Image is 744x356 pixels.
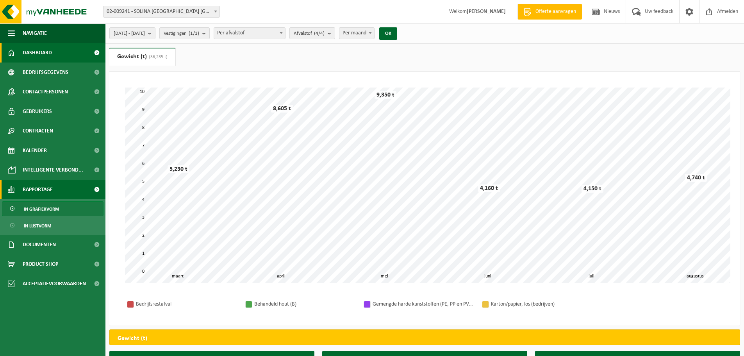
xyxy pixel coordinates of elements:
div: Gemengde harde kunststoffen (PE, PP en PVC), recycleerbaar (industrieel) [373,299,474,309]
div: Bedrijfsrestafval [136,299,237,309]
div: Behandeld hout (B) [254,299,356,309]
span: In lijstvorm [24,218,51,233]
div: Karton/papier, los (bedrijven) [491,299,592,309]
span: Per maand [339,27,375,39]
div: 4,160 t [478,184,500,192]
button: OK [379,27,397,40]
div: 4,150 t [582,185,603,193]
span: Offerte aanvragen [533,8,578,16]
span: Navigatie [23,23,47,43]
h2: Gewicht (t) [110,330,155,347]
span: Rapportage [23,180,53,199]
span: Vestigingen [164,28,199,39]
span: (36,235 t) [147,55,168,59]
span: Bedrijfsgegevens [23,63,68,82]
span: Contracten [23,121,53,141]
span: 02-009241 - SOLINA BELGIUM NV/AG - IZEGEM [103,6,220,18]
a: Gewicht (t) [109,48,175,66]
count: (1/1) [189,31,199,36]
span: Documenten [23,235,56,254]
span: Gebruikers [23,102,52,121]
button: Afvalstof(4/4) [289,27,335,39]
a: In lijstvorm [2,218,103,233]
span: Afvalstof [294,28,325,39]
span: [DATE] - [DATE] [114,28,145,39]
div: 4,740 t [685,174,707,182]
div: 9,350 t [375,91,396,99]
count: (4/4) [314,31,325,36]
button: [DATE] - [DATE] [109,27,155,39]
span: Intelligente verbond... [23,160,83,180]
strong: [PERSON_NAME] [467,9,506,14]
span: In grafiekvorm [24,202,59,216]
span: Per afvalstof [214,27,285,39]
a: In grafiekvorm [2,201,103,216]
div: 5,230 t [168,165,189,173]
a: Offerte aanvragen [517,4,582,20]
span: Product Shop [23,254,58,274]
span: Acceptatievoorwaarden [23,274,86,293]
span: Kalender [23,141,47,160]
span: Per afvalstof [214,28,285,39]
span: 02-009241 - SOLINA BELGIUM NV/AG - IZEGEM [103,6,219,17]
div: 8,605 t [271,105,293,113]
span: Contactpersonen [23,82,68,102]
span: Dashboard [23,43,52,63]
span: Per maand [339,28,374,39]
button: Vestigingen(1/1) [159,27,210,39]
